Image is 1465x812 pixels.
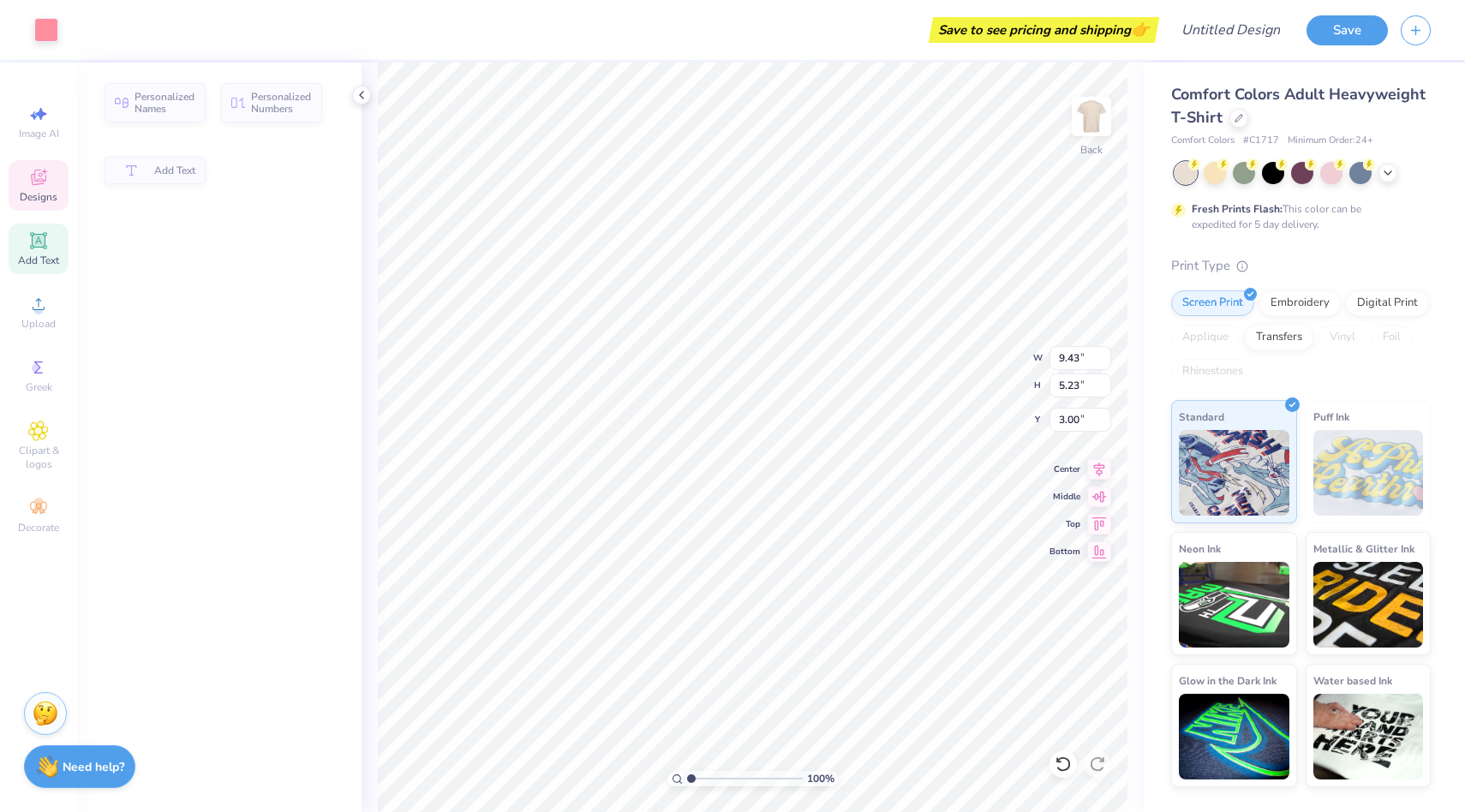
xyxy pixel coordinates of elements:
[154,164,195,176] span: Add Text
[1171,290,1254,316] div: Screen Print
[1049,491,1080,503] span: Middle
[19,127,59,140] span: Image AI
[26,380,52,394] span: Greek
[1080,142,1103,158] div: Back
[1179,562,1289,648] img: Neon Ink
[1131,19,1150,39] span: 👉
[1318,325,1366,350] div: Vinyl
[1171,359,1254,385] div: Rhinestones
[1313,672,1392,690] span: Water based Ink
[1171,256,1431,276] div: Print Type
[1288,134,1373,148] span: Minimum Order: 24 +
[1179,672,1277,690] span: Glow in the Dark Ink
[63,759,124,775] strong: Need help?
[1313,408,1349,426] span: Puff Ink
[1313,540,1414,558] span: Metallic & Glitter Ink
[1192,202,1283,216] strong: Fresh Prints Flash:
[20,190,57,204] span: Designs
[1179,694,1289,779] img: Glow in the Dark Ink
[1171,134,1235,148] span: Comfort Colors
[1313,562,1424,648] img: Metallic & Glitter Ink
[1245,325,1313,350] div: Transfers
[1074,99,1109,134] img: Back
[1372,325,1412,350] div: Foil
[1171,325,1240,350] div: Applique
[933,17,1155,43] div: Save to see pricing and shipping
[1346,290,1429,316] div: Digital Print
[1179,540,1221,558] span: Neon Ink
[1243,134,1279,148] span: # C1717
[1307,15,1388,45] button: Save
[135,91,195,115] span: Personalized Names
[1049,518,1080,530] span: Top
[807,771,834,786] span: 100 %
[1049,463,1080,475] span: Center
[1192,201,1402,232] div: This color can be expedited for 5 day delivery.
[1259,290,1341,316] div: Embroidery
[1168,13,1294,47] input: Untitled Design
[1313,430,1424,516] img: Puff Ink
[9,444,69,471] span: Clipart & logos
[1313,694,1424,779] img: Water based Ink
[1171,84,1426,128] span: Comfort Colors Adult Heavyweight T-Shirt
[21,317,56,331] span: Upload
[1049,546,1080,558] span: Bottom
[18,521,59,534] span: Decorate
[1179,408,1224,426] span: Standard
[251,91,312,115] span: Personalized Numbers
[1179,430,1289,516] img: Standard
[18,254,59,267] span: Add Text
